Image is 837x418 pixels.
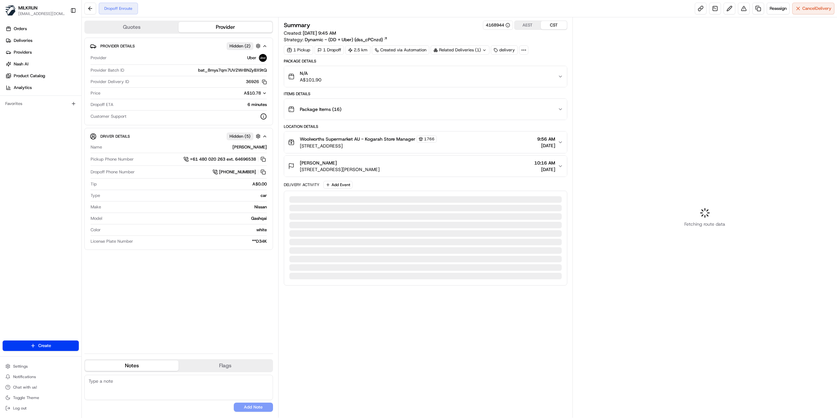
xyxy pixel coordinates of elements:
[90,131,267,142] button: Driver DetailsHidden (5)
[345,45,370,55] div: 2.5 km
[91,102,113,108] span: Dropoff ETA
[227,132,262,140] button: Hidden (5)
[246,79,267,85] button: 36926
[105,216,267,221] div: Qashqai
[300,77,321,83] span: A$101.90
[14,49,32,55] span: Providers
[91,204,101,210] span: Make
[91,55,107,61] span: Provider
[486,22,510,28] div: 4168944
[284,124,567,129] div: Location Details
[104,204,267,210] div: Nissan
[515,21,541,29] button: AEST
[99,181,267,187] div: A$0.00
[284,182,319,187] div: Delivery Activity
[91,193,100,199] span: Type
[284,66,567,87] button: N/AA$101.90
[13,374,36,379] span: Notifications
[227,42,262,50] button: Hidden (2)
[284,59,567,64] div: Package Details
[5,5,16,16] img: MILKRUN
[537,136,555,142] span: 9:56 AM
[300,143,437,149] span: [STREET_ADDRESS]
[303,30,336,36] span: [DATE] 9:45 AM
[534,160,555,166] span: 10:16 AM
[3,3,68,18] button: MILKRUNMILKRUN[EMAIL_ADDRESS][DOMAIN_NAME]
[284,45,313,55] div: 1 Pickup
[14,85,32,91] span: Analytics
[537,142,555,149] span: [DATE]
[792,3,834,14] button: CancelDelivery
[91,181,97,187] span: Tip
[91,144,102,150] span: Name
[802,6,831,11] span: Cancel Delivery
[3,404,79,413] button: Log out
[183,156,267,163] a: +61 480 020 263 ext. 64696538
[100,44,135,49] span: Provider Details
[14,61,28,67] span: Nash AI
[116,102,267,108] div: 6 minutes
[91,216,102,221] span: Model
[431,45,489,55] div: Related Deliveries (1)
[3,372,79,381] button: Notifications
[3,35,81,46] a: Deliveries
[284,30,336,36] span: Created:
[284,156,567,177] button: [PERSON_NAME][STREET_ADDRESS][PERSON_NAME]10:16 AM[DATE]
[18,5,38,11] span: MILKRUN
[541,21,567,29] button: CST
[179,22,272,32] button: Provider
[103,193,267,199] div: car
[770,6,787,11] span: Reassign
[300,160,337,166] span: [PERSON_NAME]
[85,22,179,32] button: Quotes
[767,3,790,14] button: Reassign
[230,133,250,139] span: Hidden ( 5 )
[284,22,310,28] h3: Summary
[315,45,344,55] div: 1 Dropoff
[424,136,435,142] span: 1766
[38,343,51,349] span: Create
[90,41,267,51] button: Provider DetailsHidden (2)
[91,169,135,175] span: Dropoff Phone Number
[300,70,321,77] span: N/A
[3,47,81,58] a: Providers
[198,67,267,73] span: bat_8mys7qm7UV2WrBNZyBX9tQ
[491,45,518,55] div: delivery
[14,38,32,44] span: Deliveries
[213,168,267,176] a: [PHONE_NUMBER]
[13,406,26,411] span: Log out
[284,131,567,153] button: Woolworths Supermarket AU - Kogarah Store Manager1766[STREET_ADDRESS]9:56 AM[DATE]
[91,90,100,96] span: Price
[3,71,81,81] a: Product Catalog
[3,98,79,109] div: Favorites
[259,54,267,62] img: uber-new-logo.jpeg
[230,43,250,49] span: Hidden ( 2 )
[372,45,429,55] a: Created via Automation
[284,99,567,120] button: Package Items (16)
[91,79,129,85] span: Provider Delivery ID
[14,73,45,79] span: Product Catalog
[300,136,415,142] span: Woolworths Supermarket AU - Kogarah Store Manager
[284,36,388,43] div: Strategy:
[219,169,256,175] span: [PHONE_NUMBER]
[190,156,256,162] span: +61 480 020 263 ext. 64696538
[14,26,27,32] span: Orders
[3,393,79,402] button: Toggle Theme
[305,36,388,43] a: Dynamic - (DD + Uber) (dss_cPCnzd)
[100,134,130,139] span: Driver Details
[3,82,81,93] a: Analytics
[209,90,267,96] button: A$10.78
[684,221,725,227] span: Fetching route data
[91,227,101,233] span: Color
[91,156,134,162] span: Pickup Phone Number
[18,11,65,16] button: [EMAIL_ADDRESS][DOMAIN_NAME]
[85,360,179,371] button: Notes
[91,67,124,73] span: Provider Batch ID
[3,24,81,34] a: Orders
[179,360,272,371] button: Flags
[103,227,267,233] div: white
